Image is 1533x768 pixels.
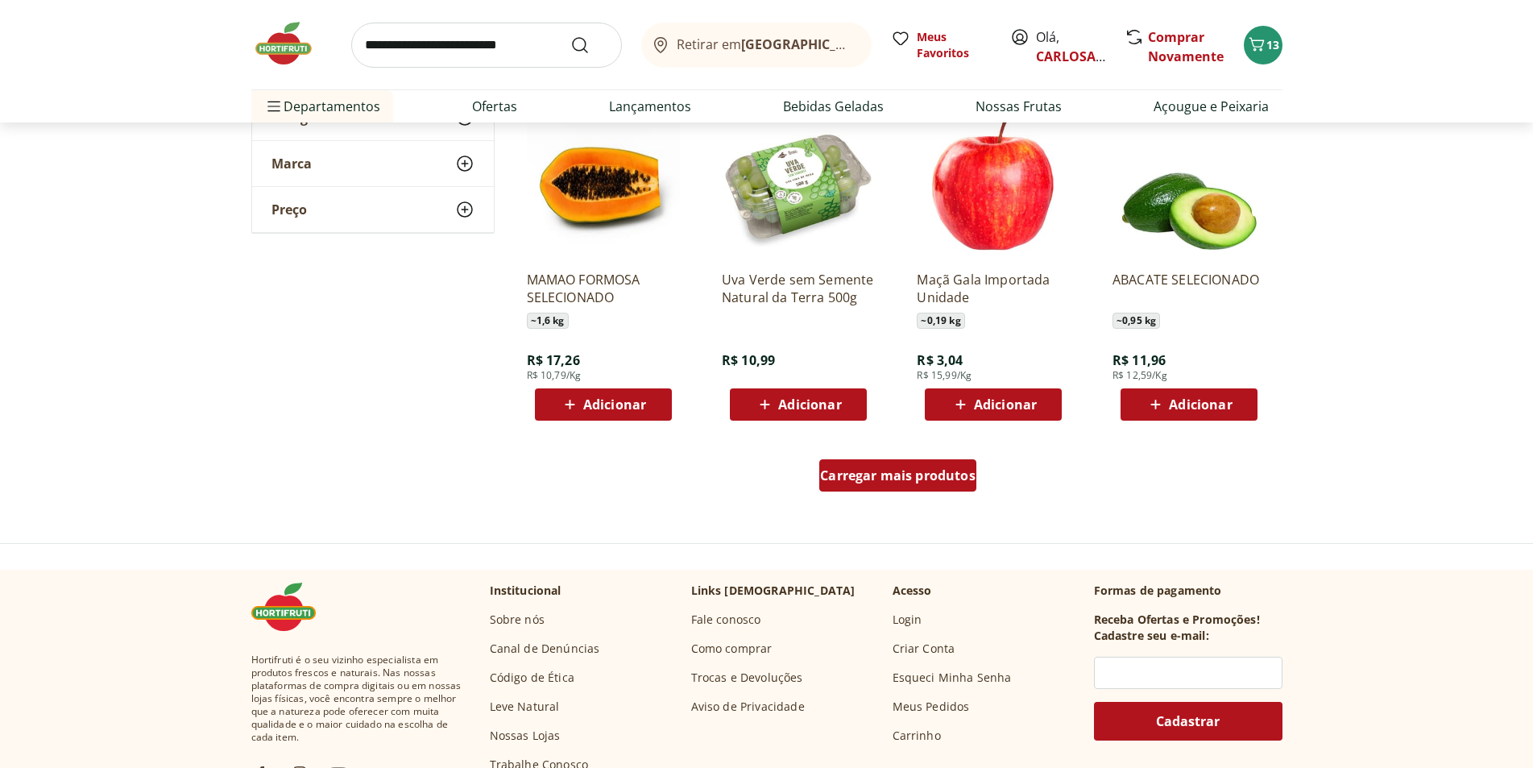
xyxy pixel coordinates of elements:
[251,583,332,631] img: Hortifruti
[691,670,803,686] a: Trocas e Devoluções
[1112,369,1167,382] span: R$ 12,59/Kg
[490,699,560,715] a: Leve Natural
[1266,37,1279,52] span: 13
[917,369,972,382] span: R$ 15,99/Kg
[1036,27,1108,66] span: Olá,
[722,351,775,369] span: R$ 10,99
[583,398,646,411] span: Adicionar
[490,583,561,599] p: Institucional
[730,388,867,421] button: Adicionar
[252,187,494,232] button: Preço
[264,87,380,126] span: Departamentos
[264,87,284,126] button: Menu
[917,29,991,61] span: Meus Favoritos
[351,23,622,68] input: search
[490,612,545,628] a: Sobre nós
[893,641,955,657] a: Criar Conta
[609,97,691,116] a: Lançamentos
[691,699,805,715] a: Aviso de Privacidade
[1148,28,1224,65] a: Comprar Novamente
[783,97,884,116] a: Bebidas Geladas
[917,271,1070,306] a: Maçã Gala Importada Unidade
[741,35,1013,53] b: [GEOGRAPHIC_DATA]/[GEOGRAPHIC_DATA]
[1094,612,1260,628] h3: Receba Ofertas e Promoções!
[1156,715,1220,728] span: Cadastrar
[251,19,332,68] img: Hortifruti
[917,105,1070,258] img: Maçã Gala Importada Unidade
[1244,26,1282,64] button: Carrinho
[1112,105,1266,258] img: ABACATE SELECIONADO
[535,388,672,421] button: Adicionar
[1112,351,1166,369] span: R$ 11,96
[722,271,875,306] a: Uva Verde sem Semente Natural da Terra 500g
[1121,388,1257,421] button: Adicionar
[891,29,991,61] a: Meus Favoritos
[490,728,561,744] a: Nossas Lojas
[527,313,569,329] span: ~ 1,6 kg
[1094,702,1282,741] button: Cadastrar
[271,201,307,218] span: Preço
[691,641,773,657] a: Como comprar
[271,156,312,172] span: Marca
[677,37,855,52] span: Retirar em
[722,105,875,258] img: Uva Verde sem Semente Natural da Terra 500g
[490,641,600,657] a: Canal de Denúncias
[976,97,1062,116] a: Nossas Frutas
[641,23,872,68] button: Retirar em[GEOGRAPHIC_DATA]/[GEOGRAPHIC_DATA]
[893,612,922,628] a: Login
[917,351,963,369] span: R$ 3,04
[893,583,932,599] p: Acesso
[1112,313,1160,329] span: ~ 0,95 kg
[778,398,841,411] span: Adicionar
[1036,48,1150,65] a: CARLOSAUGUSTO
[1112,271,1266,306] a: ABACATE SELECIONADO
[820,469,976,482] span: Carregar mais produtos
[1169,398,1232,411] span: Adicionar
[570,35,609,55] button: Submit Search
[251,654,464,744] span: Hortifruti é o seu vizinho especialista em produtos frescos e naturais. Nas nossas plataformas de...
[1094,628,1209,644] h3: Cadastre seu e-mail:
[974,398,1037,411] span: Adicionar
[1094,583,1282,599] p: Formas de pagamento
[472,97,517,116] a: Ofertas
[527,105,680,258] img: MAMAO FORMOSA SELECIONADO
[527,369,582,382] span: R$ 10,79/Kg
[925,388,1062,421] button: Adicionar
[252,141,494,186] button: Marca
[893,728,941,744] a: Carrinho
[527,271,680,306] a: MAMAO FORMOSA SELECIONADO
[893,699,970,715] a: Meus Pedidos
[527,351,580,369] span: R$ 17,26
[691,583,856,599] p: Links [DEMOGRAPHIC_DATA]
[490,670,574,686] a: Código de Ética
[691,612,761,628] a: Fale conosco
[917,313,964,329] span: ~ 0,19 kg
[819,459,976,498] a: Carregar mais produtos
[893,670,1012,686] a: Esqueci Minha Senha
[1154,97,1269,116] a: Açougue e Peixaria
